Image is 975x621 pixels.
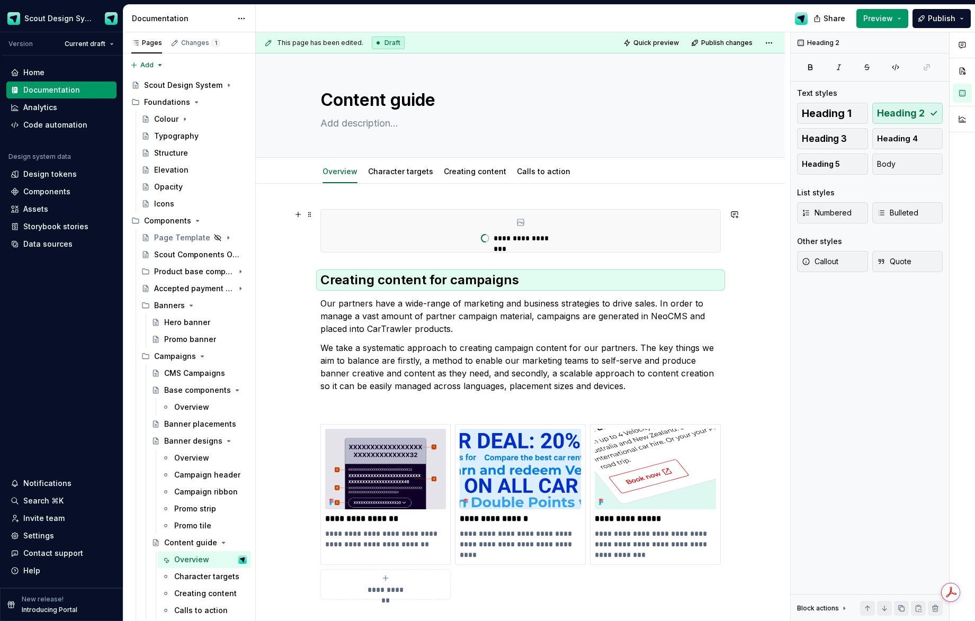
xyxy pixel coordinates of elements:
div: Overview [174,554,209,565]
div: Character targets [174,571,239,582]
div: Hero banner [164,317,210,328]
div: Design system data [8,152,71,161]
button: Callout [797,251,868,272]
div: Promo banner [164,334,216,345]
a: Content guide [147,534,251,551]
div: Foundations [127,94,251,111]
h2: Creating content for campaigns [320,272,721,289]
div: Campaigns [137,348,251,365]
span: Add [140,61,154,69]
div: Content guide [164,537,217,548]
div: Promo tile [174,520,211,531]
div: Calls to action [174,605,228,616]
a: Typography [137,128,251,145]
div: Components [127,212,251,229]
div: Text styles [797,88,837,98]
div: Block actions [797,604,839,613]
a: Banner placements [147,416,251,433]
div: Documentation [132,13,232,24]
div: Data sources [23,239,73,249]
a: Data sources [6,236,117,253]
div: Invite team [23,513,65,524]
button: Bulleted [872,202,943,223]
div: Calls to action [513,160,575,182]
div: Notifications [23,478,71,489]
div: Analytics [23,102,57,113]
span: Callout [802,256,838,267]
a: Overview [323,167,357,176]
span: Quick preview [633,39,679,47]
div: Pages [131,39,162,47]
a: Structure [137,145,251,161]
a: Documentation [6,82,117,98]
div: Campaign ribbon [174,487,238,497]
div: Scout Components Overview [154,249,241,260]
div: Overview [174,402,209,412]
textarea: Content guide [318,87,719,113]
a: Settings [6,527,117,544]
span: Bulleted [877,208,918,218]
button: Add [127,58,167,73]
button: Search ⌘K [6,492,117,509]
a: Analytics [6,99,117,116]
div: Help [23,565,40,576]
img: e611c74b-76fc-4ef0-bafa-dc494cd4cb8a.png [7,12,20,25]
button: Publish changes [688,35,757,50]
div: Colour [154,114,178,124]
button: Body [872,154,943,175]
button: Help [6,562,117,579]
button: Notifications [6,475,117,492]
button: Heading 5 [797,154,868,175]
a: Overview [157,449,251,466]
button: Publish [913,9,971,28]
div: Home [23,67,44,78]
p: New release! [22,595,64,604]
img: Design Ops [795,12,808,25]
div: Foundations [144,97,190,107]
button: Preview [856,9,908,28]
div: Character targets [364,160,437,182]
div: Promo strip [174,503,216,514]
a: Calls to action [517,167,570,176]
div: Product base components [137,263,251,280]
button: Numbered [797,202,868,223]
div: Icons [154,199,174,209]
a: Design tokens [6,166,117,183]
div: Version [8,40,33,48]
div: Elevation [154,165,189,175]
a: Campaign ribbon [157,483,251,500]
div: Banners [154,300,185,311]
span: Publish changes [701,39,753,47]
div: Overview [174,453,209,463]
div: CMS Campaigns [164,368,225,379]
span: Heading 4 [877,133,918,144]
div: Banner designs [164,436,222,446]
div: Scout Design System [144,80,222,91]
a: Base components [147,382,251,399]
div: Code automation [23,120,87,130]
a: Storybook stories [6,218,117,235]
a: Icons [137,195,251,212]
div: Components [144,215,191,226]
a: Calls to action [157,602,251,619]
div: Opacity [154,182,183,192]
a: Promo strip [157,500,251,517]
button: Heading 4 [872,128,943,149]
a: Promo tile [157,517,251,534]
div: Campaign header [174,470,240,480]
div: Components [23,186,70,197]
button: Heading 1 [797,103,868,124]
div: Contact support [23,548,83,559]
div: Creating content [174,588,237,599]
div: Storybook stories [23,221,88,232]
div: List styles [797,187,835,198]
div: Page Template [154,232,210,243]
span: Quote [877,256,911,267]
a: Home [6,64,117,81]
a: Colour [137,111,251,128]
div: Accepted payment types [154,283,234,294]
div: Campaigns [154,351,196,362]
span: Heading 5 [802,159,840,169]
div: Base components [164,385,231,395]
button: Share [808,9,852,28]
